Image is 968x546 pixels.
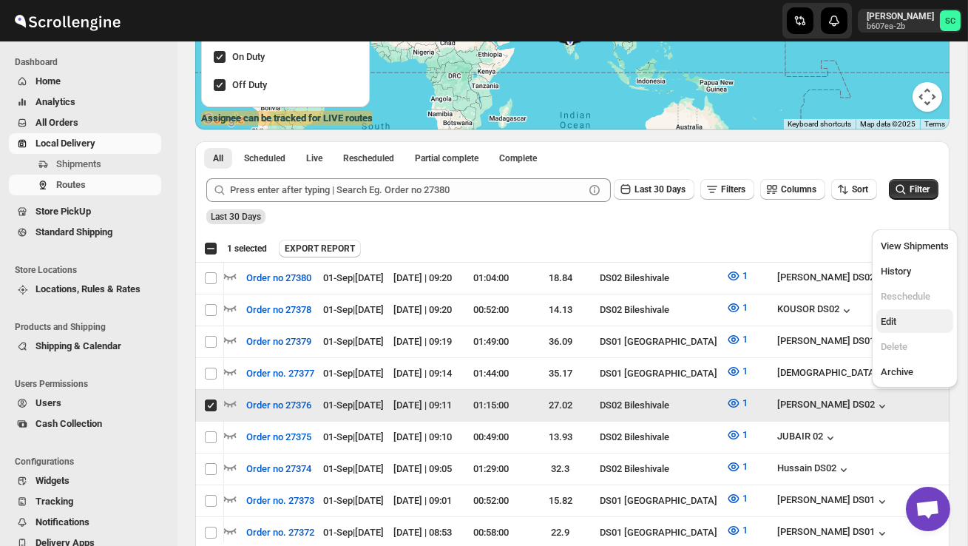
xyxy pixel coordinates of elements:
button: 1 [717,423,757,447]
button: Columns [760,179,825,200]
span: Users Permissions [15,378,167,390]
span: History [881,266,911,277]
span: Off Duty [232,79,267,90]
div: DS01 [GEOGRAPHIC_DATA] [600,334,717,349]
span: Store PickUp [35,206,91,217]
button: Locations, Rules & Rates [9,279,161,300]
span: 1 [742,397,748,408]
input: Press enter after typing | Search Eg. Order no 27380 [230,178,584,202]
div: 18.84 [530,271,591,286]
span: Dashboard [15,56,167,68]
span: Map data ©2025 [860,120,915,128]
div: DS02 Bileshivale [600,303,717,317]
span: 01-Sep | [DATE] [323,272,384,283]
span: 01-Sep | [DATE] [323,463,384,474]
label: Assignee can be tracked for LIVE routes [201,111,373,126]
button: 1 [717,455,757,479]
span: Shipping & Calendar [35,340,121,351]
button: EXPORT REPORT [279,240,361,257]
span: Sanjay chetri [940,10,961,31]
button: Order no. 27372 [237,521,323,545]
span: Routes [56,179,86,190]
span: Filters [721,184,745,195]
a: Terms (opens in new tab) [924,120,945,128]
button: Shipping & Calendar [9,336,161,357]
span: Order no. 27372 [246,525,314,540]
span: Products and Shipping [15,321,167,333]
div: DS02 Bileshivale [600,271,717,286]
span: Live [306,152,322,164]
span: Last 30 Days [634,184,686,195]
span: 01-Sep | [DATE] [323,495,384,506]
button: Map camera controls [913,82,942,112]
button: 1 [717,264,757,288]
button: Home [9,71,161,92]
button: User menu [858,9,962,33]
span: Order no. 27373 [246,493,314,508]
button: [PERSON_NAME] DS01 [777,494,890,509]
span: 1 [742,302,748,313]
div: 00:49:00 [461,430,521,445]
span: Standard Shipping [35,226,112,237]
span: 01-Sep | [DATE] [323,527,384,538]
button: Shipments [9,154,161,175]
div: 22.9 [530,525,591,540]
button: 1 [717,328,757,351]
span: Order no 27374 [246,462,311,476]
span: 1 [742,270,748,281]
div: [DATE] | 09:10 [393,430,452,445]
button: Order no 27376 [237,394,320,417]
text: SC [945,16,955,26]
div: [DATE] | 09:20 [393,303,452,317]
span: View Shipments [881,240,949,252]
button: KOUSOR DS02 [777,303,854,318]
span: Configurations [15,456,167,468]
div: 27.02 [530,398,591,413]
span: Shipments [56,158,101,169]
div: 35.17 [530,366,591,381]
div: DS01 [GEOGRAPHIC_DATA] [600,493,717,508]
button: Analytics [9,92,161,112]
span: Delete [881,341,907,352]
span: All [213,152,223,164]
button: Order no 27375 [237,425,320,449]
span: Order no 27380 [246,271,311,286]
span: On Duty [232,51,265,62]
span: Order no. 27377 [246,366,314,381]
div: 14.13 [530,303,591,317]
span: Users [35,397,61,408]
button: Cash Collection [9,414,161,434]
div: DS02 Bileshivale [600,398,717,413]
span: Complete [499,152,537,164]
span: Local Delivery [35,138,95,149]
div: 01:04:00 [461,271,521,286]
button: Order no. 27377 [237,362,323,385]
button: Widgets [9,471,161,491]
div: [DATE] | 08:53 [393,525,452,540]
button: Filter [889,179,938,200]
div: [DATE] | 09:05 [393,462,452,476]
button: 1 [717,391,757,415]
button: Order no 27374 [237,457,320,481]
button: [PERSON_NAME] DS02 [777,272,890,286]
span: 01-Sep | [DATE] [323,368,384,379]
span: Edit [881,316,896,327]
div: DS02 Bileshivale [600,430,717,445]
div: 32.3 [530,462,591,476]
button: [PERSON_NAME] DS01 [777,526,890,541]
span: Rescheduled [343,152,394,164]
a: Open chat [906,487,950,531]
div: [DATE] | 09:14 [393,366,452,381]
button: Hussain DS02 [777,462,851,477]
span: Sort [852,184,868,195]
button: Last 30 Days [614,179,694,200]
button: JUBAIR 02 [777,431,838,445]
span: 01-Sep | [DATE] [323,336,384,347]
button: [PERSON_NAME] DS01 [777,335,890,350]
span: Archive [881,366,913,377]
span: Notifications [35,516,89,528]
span: 01-Sep | [DATE] [323,304,384,315]
button: Sort [831,179,877,200]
